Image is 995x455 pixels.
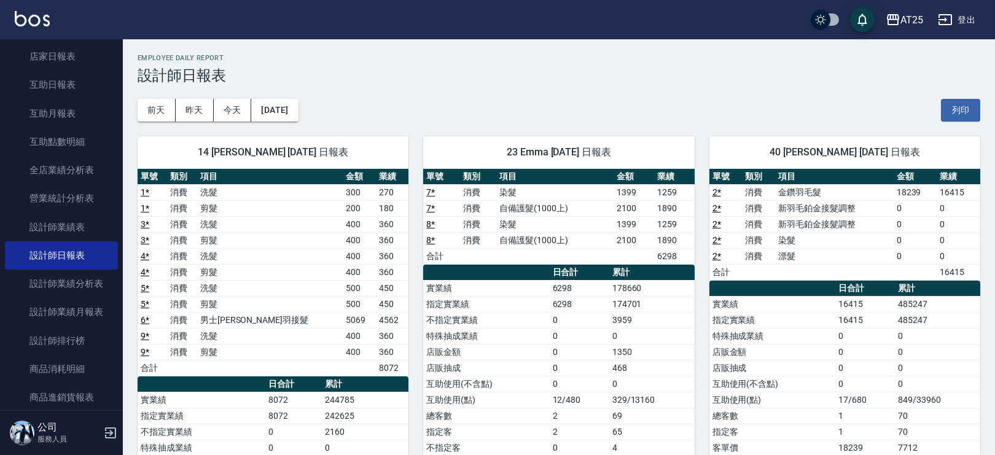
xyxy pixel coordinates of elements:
[265,408,322,424] td: 8072
[423,169,694,265] table: a dense table
[496,184,614,200] td: 染髮
[423,280,549,296] td: 實業績
[775,216,893,232] td: 新羽毛鉑金接髮調整
[894,248,937,264] td: 0
[197,169,343,185] th: 項目
[343,328,376,344] td: 400
[609,296,695,312] td: 174701
[614,200,654,216] td: 2100
[895,328,980,344] td: 0
[614,216,654,232] td: 1399
[709,376,835,392] td: 互助使用(不含點)
[423,296,549,312] td: 指定實業績
[5,213,118,241] a: 設計師業績表
[496,216,614,232] td: 染髮
[937,248,980,264] td: 0
[376,312,408,328] td: 4562
[322,376,408,392] th: 累計
[138,54,980,62] h2: Employee Daily Report
[609,360,695,376] td: 468
[775,232,893,248] td: 染髮
[167,344,197,360] td: 消費
[167,264,197,280] td: 消費
[654,232,695,248] td: 1890
[423,312,549,328] td: 不指定實業績
[654,248,695,264] td: 6298
[251,99,298,122] button: [DATE]
[937,232,980,248] td: 0
[197,296,343,312] td: 剪髮
[496,200,614,216] td: 自備護髮(1000上)
[167,280,197,296] td: 消費
[895,424,980,440] td: 70
[265,392,322,408] td: 8072
[550,408,609,424] td: 2
[775,248,893,264] td: 漂髮
[609,265,695,281] th: 累計
[5,184,118,212] a: 營業統計分析表
[167,184,197,200] td: 消費
[742,248,775,264] td: 消費
[895,312,980,328] td: 485247
[609,408,695,424] td: 69
[15,11,50,26] img: Logo
[550,296,609,312] td: 6298
[609,312,695,328] td: 3959
[5,156,118,184] a: 全店業績分析表
[197,232,343,248] td: 剪髮
[197,264,343,280] td: 剪髮
[197,248,343,264] td: 洗髮
[895,392,980,408] td: 849/33960
[376,296,408,312] td: 450
[550,392,609,408] td: 12/480
[376,328,408,344] td: 360
[138,169,408,376] table: a dense table
[550,360,609,376] td: 0
[376,360,408,376] td: 8072
[423,344,549,360] td: 店販金額
[460,232,497,248] td: 消費
[343,216,376,232] td: 400
[609,424,695,440] td: 65
[609,376,695,392] td: 0
[941,99,980,122] button: 列印
[614,169,654,185] th: 金額
[609,280,695,296] td: 178660
[423,408,549,424] td: 總客數
[167,248,197,264] td: 消費
[835,312,895,328] td: 16415
[197,280,343,296] td: 洗髮
[423,328,549,344] td: 特殊抽成業績
[550,265,609,281] th: 日合計
[550,376,609,392] td: 0
[322,408,408,424] td: 242625
[835,392,895,408] td: 17/680
[550,328,609,344] td: 0
[850,7,875,32] button: save
[5,241,118,270] a: 設計師日報表
[176,99,214,122] button: 昨天
[37,434,100,445] p: 服務人員
[423,424,549,440] td: 指定客
[376,264,408,280] td: 360
[376,169,408,185] th: 業績
[197,312,343,328] td: 男士[PERSON_NAME]羽接髮
[937,200,980,216] td: 0
[496,169,614,185] th: 項目
[322,424,408,440] td: 2160
[894,184,937,200] td: 18239
[614,232,654,248] td: 2100
[742,169,775,185] th: 類別
[550,344,609,360] td: 0
[343,344,376,360] td: 400
[376,200,408,216] td: 180
[138,67,980,84] h3: 設計師日報表
[742,216,775,232] td: 消費
[775,200,893,216] td: 新羽毛鉑金接髮調整
[895,360,980,376] td: 0
[138,408,265,424] td: 指定實業績
[881,7,928,33] button: AT25
[5,71,118,99] a: 互助日報表
[138,392,265,408] td: 實業績
[343,280,376,296] td: 500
